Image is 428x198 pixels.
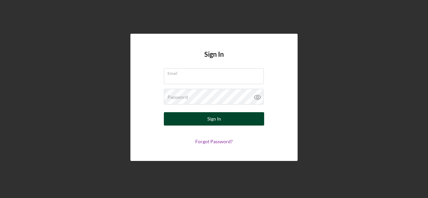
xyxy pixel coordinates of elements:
label: Email [168,68,264,76]
h4: Sign In [204,50,224,68]
label: Password [168,94,188,100]
div: Sign In [207,112,221,126]
a: Forgot Password? [195,139,233,144]
button: Sign In [164,112,264,126]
